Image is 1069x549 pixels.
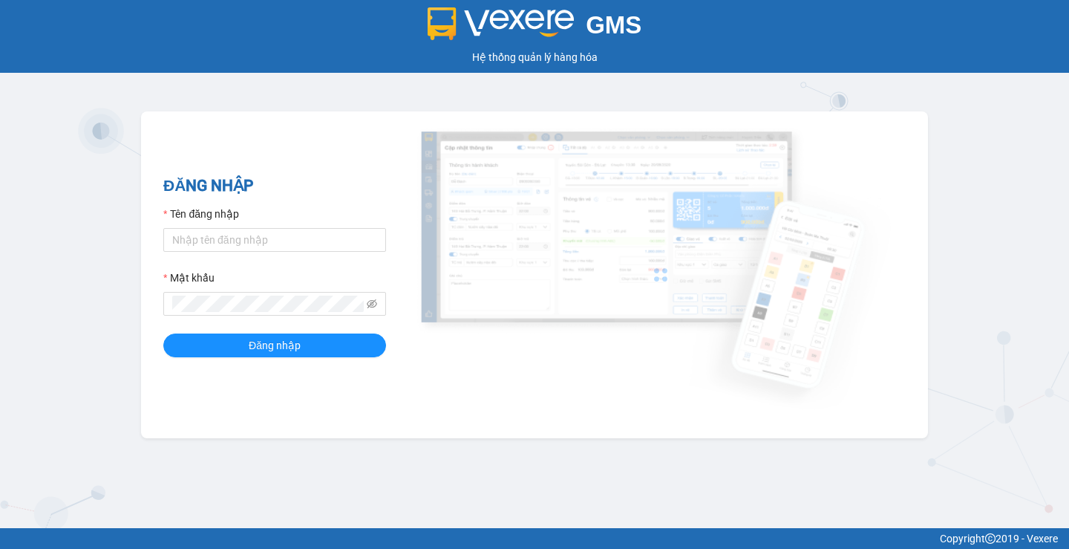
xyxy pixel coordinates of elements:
[163,228,386,252] input: Tên đăng nhập
[163,270,215,286] label: Mật khẩu
[428,22,642,34] a: GMS
[428,7,575,40] img: logo 2
[985,533,996,544] span: copyright
[4,49,1065,65] div: Hệ thống quản lý hàng hóa
[163,334,386,357] button: Đăng nhập
[249,337,301,354] span: Đăng nhập
[163,206,239,222] label: Tên đăng nhập
[172,296,364,312] input: Mật khẩu
[163,174,386,198] h2: ĐĂNG NHẬP
[11,530,1058,547] div: Copyright 2019 - Vexere
[367,299,377,309] span: eye-invisible
[586,11,641,39] span: GMS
